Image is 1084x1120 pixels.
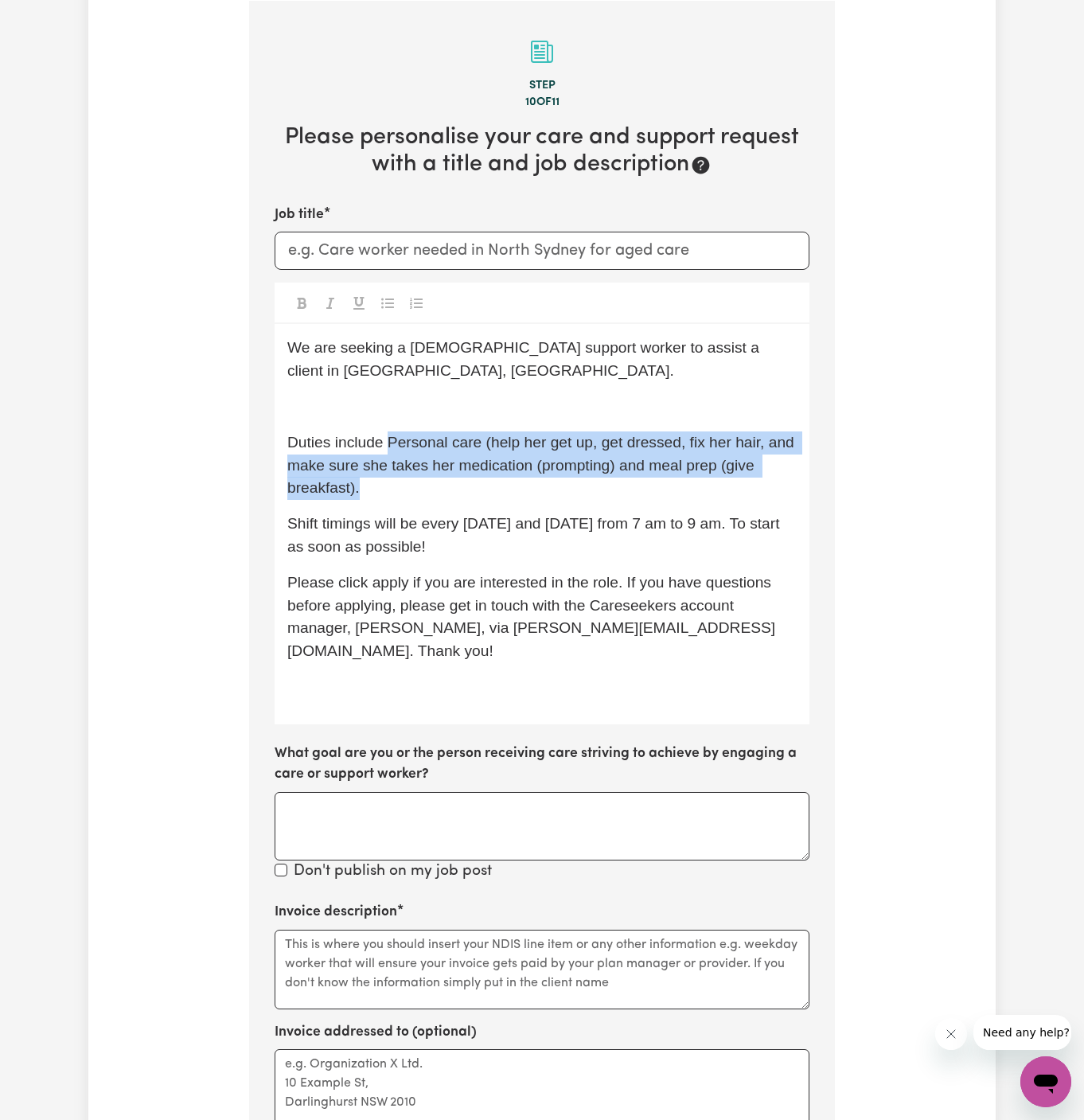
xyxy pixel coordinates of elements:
[275,902,397,923] label: Invoice description
[275,1022,477,1043] label: Invoice addressed to (optional)
[319,292,341,313] button: Toggle undefined
[275,77,809,95] div: Step
[287,339,763,379] span: We are seeking a [DEMOGRAPHIC_DATA] support worker to assist a client in [GEOGRAPHIC_DATA], [GEOG...
[275,743,809,786] label: What goal are you or the person receiving care striving to achieve by engaging a care or support ...
[1020,1056,1071,1107] iframe: Button to launch messaging window
[275,205,324,225] label: Job title
[287,515,784,555] span: Shift timings will be every [DATE] and [DATE] from 7 am to 9 am. To start as soon as possible!
[275,124,809,179] h2: Please personalise your care and support request with a title and job description
[405,292,427,313] button: Toggle undefined
[376,292,399,313] button: Toggle undefined
[935,1018,967,1050] iframe: Close message
[348,292,370,313] button: Toggle undefined
[275,94,809,111] div: 10 of 11
[973,1015,1071,1050] iframe: Message from company
[287,574,775,659] span: Please click apply if you are interested in the role. If you have questions before applying, plea...
[290,292,313,313] button: Toggle undefined
[287,434,798,497] span: Duties include Personal care (help her get up, get dressed, fix her hair, and make sure she takes...
[294,860,492,884] label: Don't publish on my job post
[275,232,809,270] input: e.g. Care worker needed in North Sydney for aged care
